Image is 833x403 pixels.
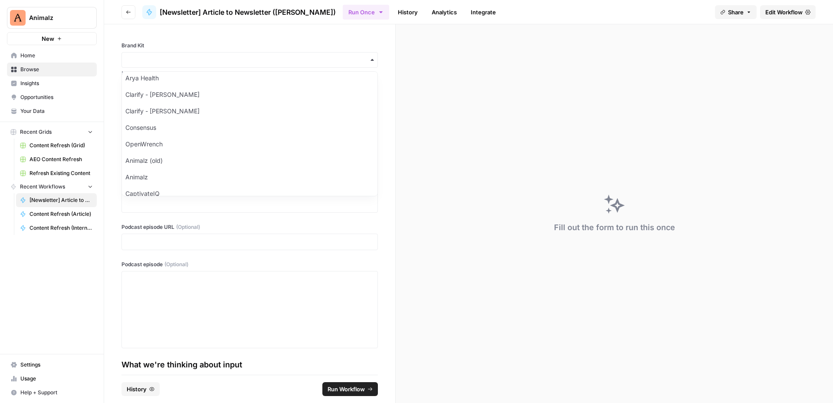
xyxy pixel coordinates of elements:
span: Insights [20,79,93,87]
span: Content Refresh (Article) [30,210,93,218]
div: Clarify - [PERSON_NAME] [122,103,377,119]
a: Browse [7,63,97,76]
span: Usage [20,375,93,383]
a: Usage [7,372,97,386]
a: Your Data [7,104,97,118]
span: Recent Grids [20,128,52,136]
a: Integrate [466,5,501,19]
span: Your Data [20,107,93,115]
span: Content Refresh (Internal Links & Meta) [30,224,93,232]
button: History [121,382,160,396]
span: [Newsletter] Article to Newsletter ([PERSON_NAME]) [30,196,93,204]
div: OpenWrench [122,136,377,152]
button: Recent Workflows [7,180,97,193]
button: New [7,32,97,45]
a: Edit Workflow [760,5,816,19]
span: Browse [20,66,93,73]
label: Brand Kit [121,42,378,50]
a: Refresh Existing Content [16,166,97,180]
div: What we're thinking about input [121,359,378,371]
span: Share [728,8,744,17]
span: Run Workflow [328,385,365,393]
span: Help + Support [20,389,93,396]
a: Manage Brand Kits [121,69,378,77]
a: Opportunities [7,90,97,104]
span: Recent Workflows [20,183,65,191]
span: [Newsletter] Article to Newsletter ([PERSON_NAME]) [160,7,336,17]
a: Analytics [426,5,462,19]
span: AEO Content Refresh [30,155,93,163]
a: Content Refresh (Article) [16,207,97,221]
a: [Newsletter] Article to Newsletter ([PERSON_NAME]) [16,193,97,207]
label: Podcast episode [121,261,378,268]
div: Clarify - [PERSON_NAME] [122,86,377,103]
a: AEO Content Refresh [16,152,97,166]
span: Home [20,52,93,59]
span: Content Refresh (Grid) [30,142,93,149]
div: Arya Health [122,70,377,86]
div: CaptivateIQ [122,185,377,202]
div: Animalz [122,169,377,185]
a: Content Refresh (Internal Links & Meta) [16,221,97,235]
label: Podcast episode URL [121,223,378,231]
span: New [42,34,54,43]
a: Settings [7,358,97,372]
button: Help + Support [7,386,97,400]
img: Animalz Logo [10,10,26,26]
span: Refresh Existing Content [30,169,93,177]
span: Opportunities [20,93,93,101]
button: Workspace: Animalz [7,7,97,29]
span: History [127,385,147,393]
a: [Newsletter] Article to Newsletter ([PERSON_NAME]) [142,5,336,19]
a: Home [7,49,97,63]
div: Consensus [122,119,377,136]
span: (Optional) [164,261,188,268]
span: Settings [20,361,93,369]
button: Run Workflow [322,382,378,396]
div: Fill out the form to run this once [554,221,675,234]
a: Content Refresh (Grid) [16,139,97,152]
a: History [393,5,423,19]
div: Animalz (old) [122,152,377,169]
button: Run Once [343,5,389,20]
a: Insights [7,76,97,90]
span: Animalz [29,13,82,22]
button: Recent Grids [7,126,97,139]
span: Edit Workflow [765,8,803,17]
button: Share [715,5,757,19]
span: (Optional) [176,223,200,231]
